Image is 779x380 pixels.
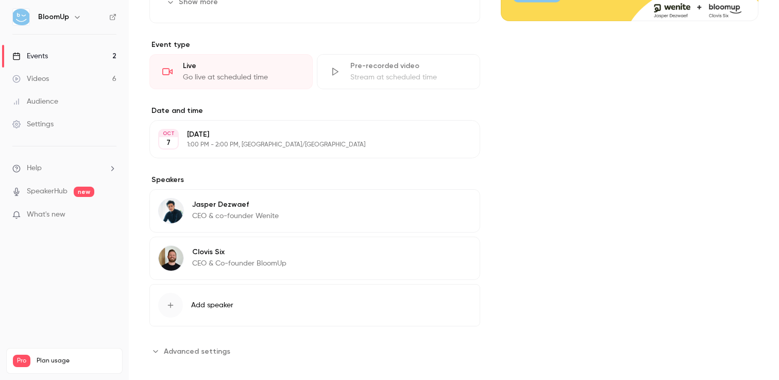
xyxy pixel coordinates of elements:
[12,119,54,129] div: Settings
[187,141,426,149] p: 1:00 PM - 2:00 PM, [GEOGRAPHIC_DATA]/[GEOGRAPHIC_DATA]
[38,12,69,22] h6: BloomUp
[149,284,480,326] button: Add speaker
[350,61,467,71] div: Pre-recorded video
[149,54,313,89] div: LiveGo live at scheduled time
[159,246,183,271] img: Clovis Six
[159,130,178,137] div: OCT
[27,186,67,197] a: SpeakerHub
[192,200,279,210] p: Jasper Dezwaef
[149,175,480,185] label: Speakers
[12,163,116,174] li: help-dropdown-opener
[149,343,236,359] button: Advanced settings
[149,189,480,233] div: Jasper DezwaefJasper DezwaefCEO & co-founder Wenite
[149,237,480,280] div: Clovis Six Clovis SixCEO & Co-founder BloomUp
[192,247,286,257] p: Clovis Six
[13,355,30,367] span: Pro
[191,300,233,310] span: Add speaker
[27,163,42,174] span: Help
[183,61,300,71] div: Live
[27,209,65,220] span: What's new
[192,258,286,269] p: CEO & Co-founder BloomUp
[149,40,480,50] p: Event type
[13,9,29,25] img: BloomUp
[12,51,48,61] div: Events
[104,210,116,220] iframe: Noticeable Trigger
[350,72,467,82] div: Stream at scheduled time
[12,74,49,84] div: Videos
[149,106,480,116] label: Date and time
[183,72,300,82] div: Go live at scheduled time
[159,199,183,223] img: Jasper Dezwaef
[74,187,94,197] span: new
[166,138,171,148] p: 7
[149,343,480,359] section: Advanced settings
[12,96,58,107] div: Audience
[37,357,116,365] span: Plan usage
[192,211,279,221] p: CEO & co-founder Wenite
[164,346,230,357] span: Advanced settings
[317,54,480,89] div: Pre-recorded videoStream at scheduled time
[187,129,426,140] p: [DATE]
